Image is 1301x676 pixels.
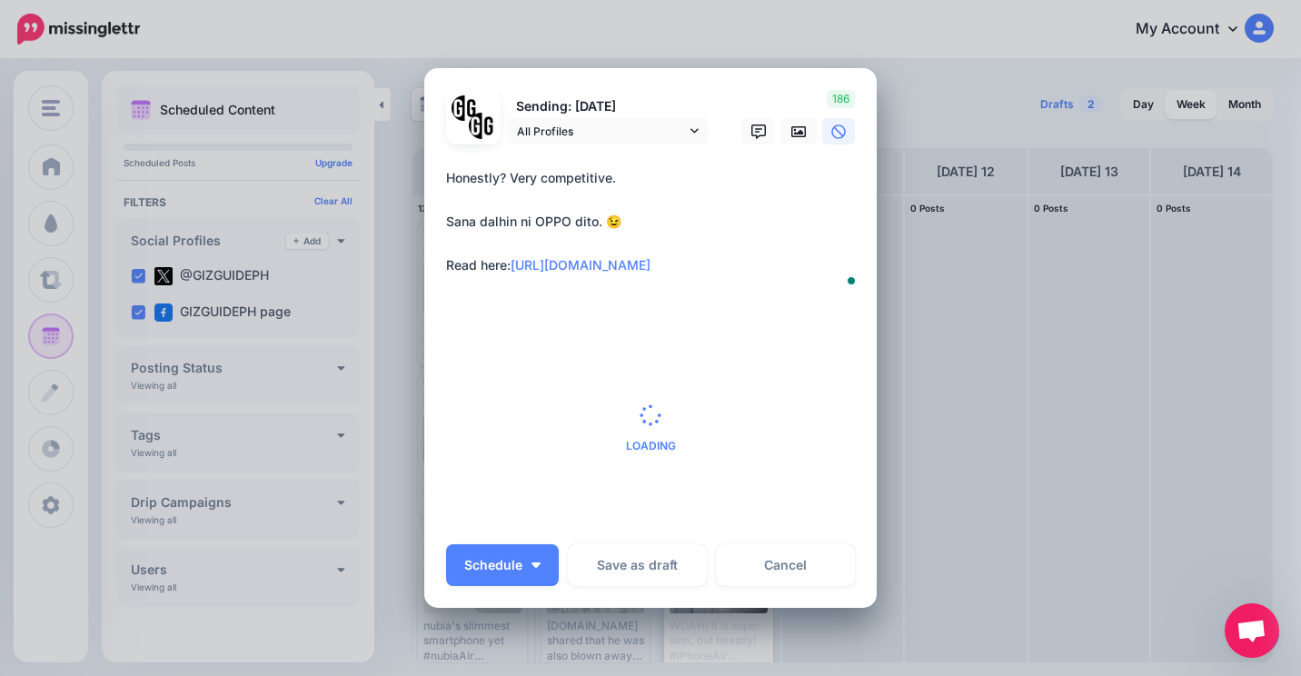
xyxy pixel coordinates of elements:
[517,122,686,141] span: All Profiles
[464,559,522,572] span: Schedule
[716,544,855,586] a: Cancel
[626,404,676,452] div: Loading
[446,167,864,298] textarea: To enrich screen reader interactions, please activate Accessibility in Grammarly extension settings
[827,90,855,108] span: 186
[508,118,708,144] a: All Profiles
[568,544,707,586] button: Save as draft
[531,562,541,568] img: arrow-down-white.png
[446,167,864,276] div: Honestly? Very competitive. Sana dalhin ni OPPO dito. 😉 Read here:
[508,96,708,117] p: Sending: [DATE]
[469,113,495,139] img: JT5sWCfR-79925.png
[446,544,559,586] button: Schedule
[452,95,478,122] img: 353459792_649996473822713_4483302954317148903_n-bsa138318.png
